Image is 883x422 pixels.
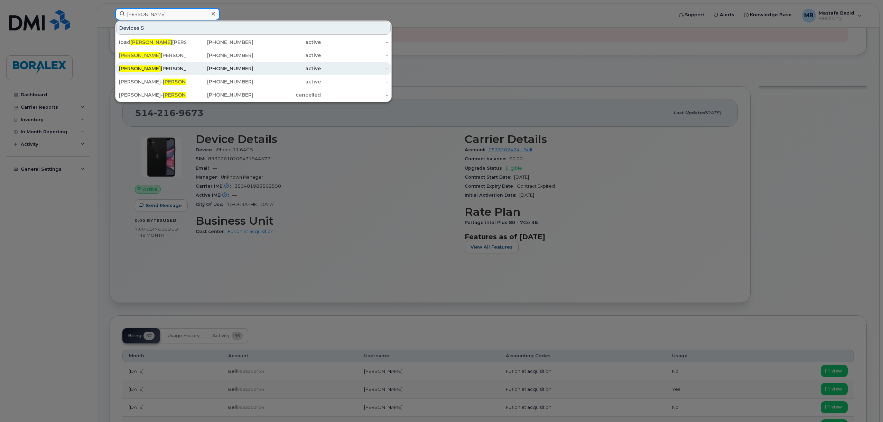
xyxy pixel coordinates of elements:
[116,49,391,62] a: [PERSON_NAME][PERSON_NAME][PHONE_NUMBER]active-
[119,52,161,59] span: [PERSON_NAME]
[163,92,205,98] span: [PERSON_NAME]
[321,39,388,46] div: -
[186,91,254,98] div: [PHONE_NUMBER]
[141,25,144,32] span: 5
[119,78,186,85] div: [PERSON_NAME]- [PERSON_NAME]
[130,39,172,45] span: [PERSON_NAME]
[253,52,321,59] div: active
[186,39,254,46] div: [PHONE_NUMBER]
[116,36,391,48] a: Ipad[PERSON_NAME][PERSON_NAME][PHONE_NUMBER]active-
[321,65,388,72] div: -
[321,91,388,98] div: -
[116,62,391,75] a: [PERSON_NAME][PERSON_NAME][PHONE_NUMBER]active-
[116,75,391,88] a: [PERSON_NAME]-[PERSON_NAME][PERSON_NAME][PHONE_NUMBER]active-
[119,39,186,46] div: Ipad [PERSON_NAME]
[116,89,391,101] a: [PERSON_NAME]-[PERSON_NAME][PERSON_NAME][PHONE_NUMBER]cancelled-
[119,91,186,98] div: [PERSON_NAME]- [PERSON_NAME]
[163,79,205,85] span: [PERSON_NAME]
[186,78,254,85] div: [PHONE_NUMBER]
[253,65,321,72] div: active
[253,39,321,46] div: active
[253,78,321,85] div: active
[321,78,388,85] div: -
[119,65,161,72] span: [PERSON_NAME]
[321,52,388,59] div: -
[186,65,254,72] div: [PHONE_NUMBER]
[116,21,391,35] div: Devices
[119,65,186,72] div: [PERSON_NAME]
[119,52,186,59] div: [PERSON_NAME]
[115,8,220,20] input: Find something...
[253,91,321,98] div: cancelled
[186,52,254,59] div: [PHONE_NUMBER]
